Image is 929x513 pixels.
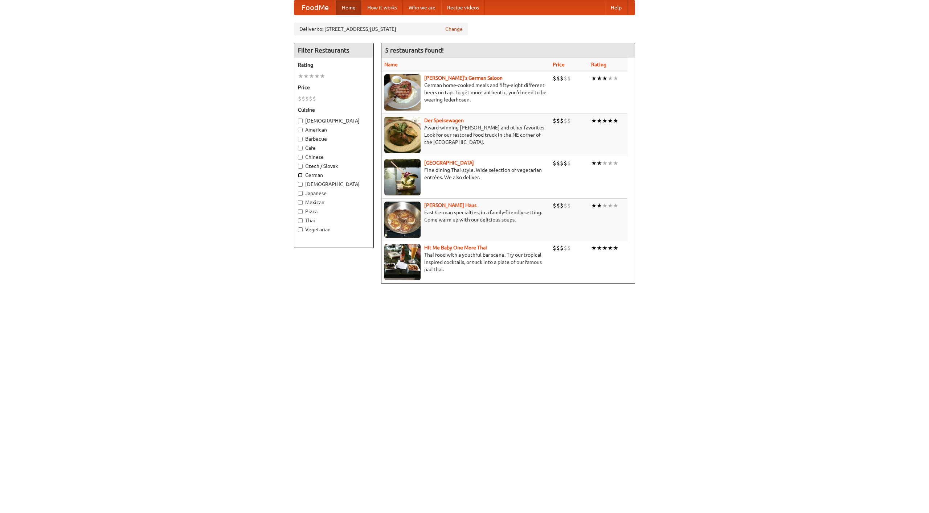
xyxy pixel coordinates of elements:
li: $ [564,159,567,167]
label: German [298,171,370,179]
li: ★ [314,72,320,80]
li: $ [553,202,556,210]
li: $ [567,244,571,252]
li: ★ [613,159,618,167]
li: $ [302,95,305,103]
a: Name [384,62,398,67]
li: ★ [602,74,607,82]
li: ★ [607,117,613,125]
a: FoodMe [294,0,336,15]
input: German [298,173,303,178]
li: ★ [298,72,303,80]
input: Mexican [298,200,303,205]
li: ★ [591,74,597,82]
h5: Cuisine [298,106,370,113]
li: $ [560,74,564,82]
li: ★ [602,117,607,125]
img: kohlhaus.jpg [384,202,421,238]
a: Recipe videos [441,0,485,15]
li: ★ [613,74,618,82]
a: [PERSON_NAME]'s German Saloon [424,75,503,81]
label: Pizza [298,208,370,215]
ng-pluralize: 5 restaurants found! [385,47,444,54]
a: How it works [361,0,403,15]
input: Chinese [298,155,303,160]
li: $ [556,159,560,167]
input: Vegetarian [298,227,303,232]
li: ★ [602,244,607,252]
li: ★ [607,244,613,252]
a: Hit Me Baby One More Thai [424,245,487,251]
li: $ [309,95,312,103]
input: Japanese [298,191,303,196]
input: Cafe [298,146,303,150]
li: $ [567,202,571,210]
label: [DEMOGRAPHIC_DATA] [298,181,370,188]
input: Czech / Slovak [298,164,303,169]
li: $ [564,74,567,82]
li: $ [553,117,556,125]
li: ★ [613,202,618,210]
li: $ [312,95,316,103]
label: Mexican [298,199,370,206]
label: Chinese [298,153,370,161]
a: [PERSON_NAME] Haus [424,202,476,208]
h5: Price [298,84,370,91]
h5: Rating [298,61,370,69]
a: Der Speisewagen [424,117,464,123]
label: Cafe [298,144,370,152]
li: $ [556,202,560,210]
input: Barbecue [298,137,303,141]
li: ★ [597,202,602,210]
li: $ [298,95,302,103]
li: ★ [597,74,602,82]
label: Barbecue [298,135,370,142]
label: Vegetarian [298,226,370,233]
a: Help [605,0,627,15]
p: East German specialties, in a family-friendly setting. Come warm up with our delicious soups. [384,209,547,223]
input: [DEMOGRAPHIC_DATA] [298,119,303,123]
a: Who we are [403,0,441,15]
a: Change [445,25,463,33]
li: $ [564,117,567,125]
li: ★ [607,74,613,82]
li: ★ [597,244,602,252]
li: $ [560,244,564,252]
li: ★ [613,244,618,252]
li: $ [564,244,567,252]
a: [GEOGRAPHIC_DATA] [424,160,474,166]
li: $ [553,159,556,167]
li: ★ [320,72,325,80]
li: $ [564,202,567,210]
a: Home [336,0,361,15]
li: ★ [591,244,597,252]
a: Rating [591,62,606,67]
label: Czech / Slovak [298,162,370,170]
img: satay.jpg [384,159,421,195]
li: $ [560,159,564,167]
li: ★ [303,72,309,80]
li: $ [556,244,560,252]
li: $ [553,74,556,82]
li: ★ [591,117,597,125]
p: Thai food with a youthful bar scene. Try our tropical inspired cocktails, or tuck into a plate of... [384,251,547,273]
label: American [298,126,370,133]
li: ★ [607,202,613,210]
input: Pizza [298,209,303,214]
li: ★ [613,117,618,125]
li: ★ [597,159,602,167]
li: $ [567,159,571,167]
li: $ [560,202,564,210]
li: ★ [309,72,314,80]
li: ★ [602,159,607,167]
input: American [298,128,303,132]
p: Award-winning [PERSON_NAME] and other favorites. Look for our restored food truck in the NE corne... [384,124,547,146]
li: ★ [597,117,602,125]
label: Japanese [298,190,370,197]
li: ★ [591,202,597,210]
h4: Filter Restaurants [294,43,373,58]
